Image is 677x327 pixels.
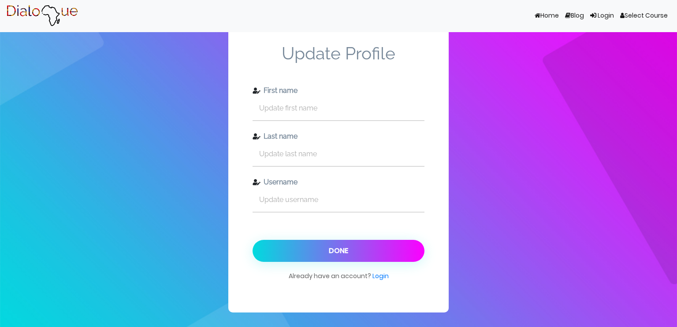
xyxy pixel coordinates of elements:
[562,7,587,24] a: Blog
[253,187,424,212] input: Update username
[253,96,424,120] input: Update first name
[253,240,424,262] button: Done
[617,7,671,24] a: Select Course
[372,272,389,280] a: Login
[289,271,389,289] span: Already have an account?
[532,7,562,24] a: Home
[260,132,298,140] span: Last name
[587,7,617,24] a: Login
[253,43,424,85] span: Update Profile
[253,142,424,166] input: Update last name
[6,5,78,27] img: Brand
[260,86,298,95] span: First name
[260,178,298,186] span: Username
